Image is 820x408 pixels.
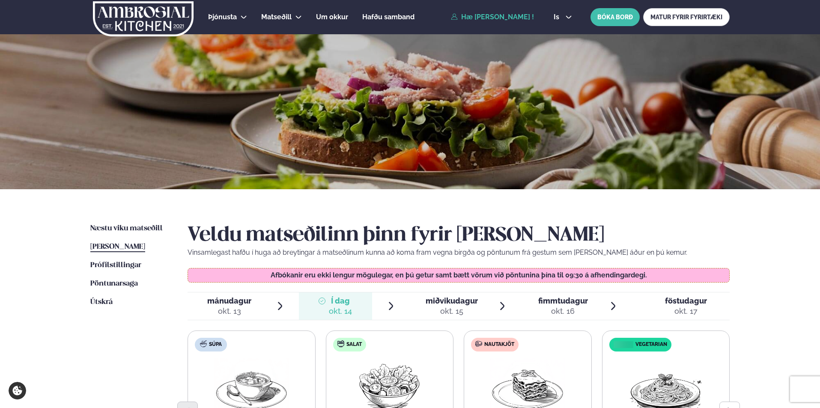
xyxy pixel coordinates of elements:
span: miðvikudagur [426,296,478,305]
a: Hæ [PERSON_NAME] ! [451,13,534,21]
span: Matseðill [261,13,292,21]
span: mánudagur [207,296,251,305]
span: is [554,14,562,21]
h2: Veldu matseðilinn þinn fyrir [PERSON_NAME] [188,223,730,247]
span: Prófílstillingar [90,262,141,269]
img: beef.svg [475,340,482,347]
div: okt. 15 [426,306,478,316]
div: okt. 16 [538,306,588,316]
span: Hafðu samband [362,13,414,21]
a: Útskrá [90,297,113,307]
p: Vinsamlegast hafðu í huga að breytingar á matseðlinum kunna að koma fram vegna birgða og pöntunum... [188,247,730,258]
a: Um okkur [316,12,348,22]
a: Pöntunarsaga [90,279,138,289]
span: Pöntunarsaga [90,280,138,287]
a: Matseðill [261,12,292,22]
span: Salat [346,341,362,348]
a: Hafðu samband [362,12,414,22]
span: Nautakjöt [484,341,514,348]
span: Vegetarian [635,341,667,348]
a: Þjónusta [208,12,237,22]
span: Súpa [209,341,222,348]
span: [PERSON_NAME] [90,243,145,250]
button: BÓKA BORÐ [590,8,640,26]
div: okt. 13 [207,306,251,316]
a: Næstu viku matseðill [90,223,163,234]
span: föstudagur [665,296,707,305]
a: Cookie settings [9,382,26,399]
img: icon [611,341,635,349]
img: soup.svg [200,340,207,347]
a: Prófílstillingar [90,260,141,271]
span: Næstu viku matseðill [90,225,163,232]
span: Þjónusta [208,13,237,21]
a: MATUR FYRIR FYRIRTÆKI [643,8,730,26]
div: okt. 17 [665,306,707,316]
button: is [547,14,579,21]
img: salad.svg [337,340,344,347]
a: [PERSON_NAME] [90,242,145,252]
img: logo [92,1,194,36]
span: fimmtudagur [538,296,588,305]
div: okt. 14 [329,306,352,316]
span: Í dag [329,296,352,306]
span: Um okkur [316,13,348,21]
p: Afbókanir eru ekki lengur mögulegar, en þú getur samt bætt vörum við pöntunina þína til 09:30 á a... [197,272,721,279]
span: Útskrá [90,298,113,306]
